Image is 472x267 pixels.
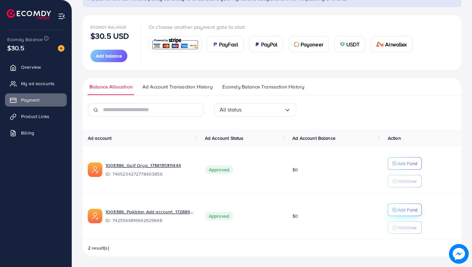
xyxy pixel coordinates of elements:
[385,40,407,48] span: Airwallex
[106,208,194,224] div: <span class='underline'>1003386_Pakistan Add account_1728894866261</span></br>7425546816642629648
[7,9,51,19] img: logo
[451,246,467,262] img: image
[106,208,194,215] a: 1003386_Pakistan Add account_1728894866261
[106,171,194,177] span: ID: 7465234272778403856
[292,135,335,141] span: Ad Account Balance
[214,103,296,116] div: Search for option
[242,105,284,115] input: Search for option
[388,204,422,216] button: Add Fund
[151,37,199,51] img: card
[222,83,304,90] span: Ecomdy Balance Transaction History
[5,93,67,107] a: Payment
[301,40,323,48] span: Payoneer
[88,245,109,251] span: 2 result(s)
[7,43,24,53] span: $30.5
[397,177,416,185] p: Withdraw
[220,105,242,115] span: All status
[397,224,416,231] p: Withdraw
[261,40,278,48] span: PayPal
[5,77,67,90] a: My ad accounts
[397,206,417,214] p: Add Fund
[21,97,39,103] span: Payment
[7,36,43,43] span: Ecomdy Balance
[89,83,133,90] span: Balance Allocation
[288,36,329,53] a: cardPayoneer
[88,135,112,141] span: Ad account
[5,126,67,139] a: Billing
[397,159,417,167] p: Add Fund
[292,213,298,219] span: $0
[255,42,260,47] img: card
[376,42,384,47] img: card
[249,36,283,53] a: cardPayPal
[88,162,102,177] img: ic-ads-acc.e4c84228.svg
[205,212,233,220] span: Approved
[205,135,244,141] span: Ad Account Status
[58,45,64,52] img: image
[207,36,244,53] a: cardPayFast
[21,64,41,70] span: Overview
[388,157,422,170] button: Add Fund
[106,162,194,169] a: 1003386_Gulf Orya_1738135311444
[90,32,129,40] p: $30.5 USD
[106,217,194,224] span: ID: 7425546816642629648
[346,40,360,48] span: USDT
[292,166,298,173] span: $0
[388,221,422,234] button: Withdraw
[294,42,299,47] img: card
[371,36,413,53] a: cardAirwallex
[219,40,238,48] span: PayFast
[142,83,212,90] span: Ad Account Transaction History
[212,42,218,47] img: card
[149,23,418,31] p: Or choose another payment gate to start
[21,113,49,120] span: Product Links
[106,162,194,177] div: <span class='underline'>1003386_Gulf Orya_1738135311444</span></br>7465234272778403856
[88,209,102,223] img: ic-ads-acc.e4c84228.svg
[5,61,67,74] a: Overview
[334,36,365,53] a: cardUSDT
[149,36,202,52] a: card
[5,110,67,123] a: Product Links
[340,42,345,47] img: card
[388,175,422,187] button: Withdraw
[388,135,401,141] span: Action
[58,12,65,20] img: menu
[21,80,55,87] span: My ad accounts
[90,24,126,30] span: Ecomdy Balance
[205,165,233,174] span: Approved
[96,53,122,59] span: Add balance
[21,130,34,136] span: Billing
[90,50,127,62] button: Add balance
